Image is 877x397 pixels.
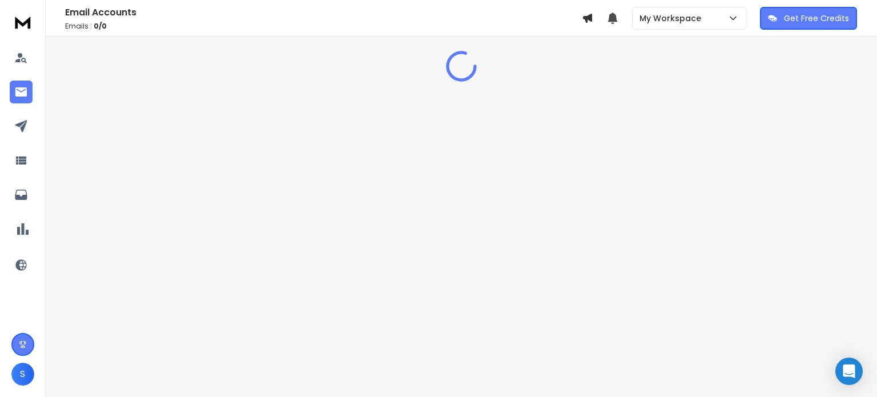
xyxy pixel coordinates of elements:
p: My Workspace [639,13,706,24]
button: S [11,363,34,386]
img: logo [11,11,34,33]
div: Open Intercom Messenger [835,358,863,385]
button: Get Free Credits [760,7,857,30]
p: Emails : [65,22,582,31]
span: 0 / 0 [94,21,107,31]
h1: Email Accounts [65,6,582,19]
p: Get Free Credits [784,13,849,24]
